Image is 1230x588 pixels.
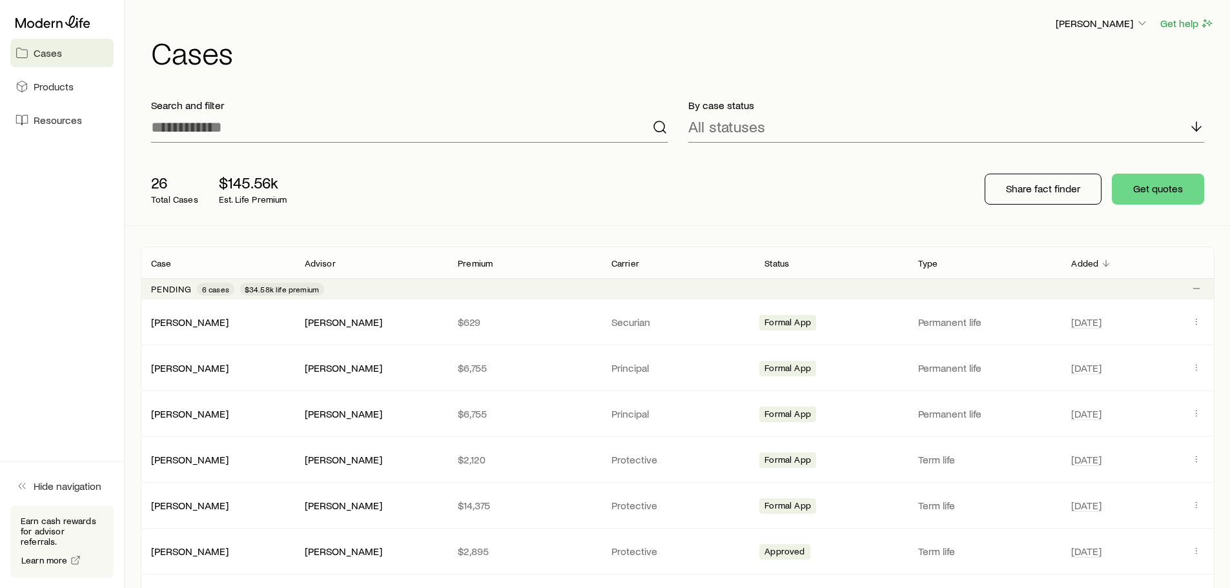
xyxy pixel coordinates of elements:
[10,106,114,134] a: Resources
[219,174,287,192] p: $145.56k
[10,72,114,101] a: Products
[1160,16,1215,31] button: Get help
[305,499,382,512] div: [PERSON_NAME]
[458,316,591,329] p: $629
[1071,499,1102,512] span: [DATE]
[985,174,1102,205] button: Share fact finder
[764,317,811,330] span: Formal App
[151,361,229,375] div: [PERSON_NAME]
[611,499,744,512] p: Protective
[918,499,1051,512] p: Term life
[764,258,789,269] p: Status
[764,363,811,376] span: Formal App
[458,453,591,466] p: $2,120
[1071,545,1102,558] span: [DATE]
[21,556,68,565] span: Learn more
[305,545,382,558] div: [PERSON_NAME]
[151,194,198,205] p: Total Cases
[151,37,1215,68] h1: Cases
[764,409,811,422] span: Formal App
[305,407,382,421] div: [PERSON_NAME]
[688,117,765,136] p: All statuses
[1071,407,1102,420] span: [DATE]
[151,545,229,557] a: [PERSON_NAME]
[245,284,319,294] span: $34.58k life premium
[202,284,229,294] span: 6 cases
[151,316,229,328] a: [PERSON_NAME]
[151,407,229,421] div: [PERSON_NAME]
[1055,16,1149,32] button: [PERSON_NAME]
[151,284,192,294] p: Pending
[34,46,62,59] span: Cases
[611,407,744,420] p: Principal
[918,545,1051,558] p: Term life
[764,546,805,560] span: Approved
[151,99,668,112] p: Search and filter
[34,114,82,127] span: Resources
[611,453,744,466] p: Protective
[688,99,1205,112] p: By case status
[151,361,229,374] a: [PERSON_NAME]
[151,499,229,512] div: [PERSON_NAME]
[611,545,744,558] p: Protective
[151,258,172,269] p: Case
[21,516,103,547] p: Earn cash rewards for advisor referrals.
[1071,258,1098,269] p: Added
[611,361,744,374] p: Principal
[151,174,198,192] p: 26
[151,545,229,558] div: [PERSON_NAME]
[151,453,229,465] a: [PERSON_NAME]
[764,500,811,514] span: Formal App
[764,454,811,468] span: Formal App
[458,258,493,269] p: Premium
[10,505,114,578] div: Earn cash rewards for advisor referrals.Learn more
[918,316,1051,329] p: Permanent life
[34,480,101,492] span: Hide navigation
[1056,17,1149,30] p: [PERSON_NAME]
[918,361,1051,374] p: Permanent life
[151,453,229,467] div: [PERSON_NAME]
[918,407,1051,420] p: Permanent life
[1071,453,1102,466] span: [DATE]
[611,316,744,329] p: Securian
[305,316,382,329] div: [PERSON_NAME]
[151,407,229,420] a: [PERSON_NAME]
[34,80,74,93] span: Products
[1006,182,1080,195] p: Share fact finder
[918,453,1051,466] p: Term life
[458,407,591,420] p: $6,755
[458,545,591,558] p: $2,895
[305,258,336,269] p: Advisor
[1112,174,1204,205] button: Get quotes
[1071,361,1102,374] span: [DATE]
[1071,316,1102,329] span: [DATE]
[458,499,591,512] p: $14,375
[918,258,938,269] p: Type
[305,361,382,375] div: [PERSON_NAME]
[10,472,114,500] button: Hide navigation
[151,316,229,329] div: [PERSON_NAME]
[219,194,287,205] p: Est. Life Premium
[458,361,591,374] p: $6,755
[611,258,639,269] p: Carrier
[10,39,114,67] a: Cases
[151,499,229,511] a: [PERSON_NAME]
[305,453,382,467] div: [PERSON_NAME]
